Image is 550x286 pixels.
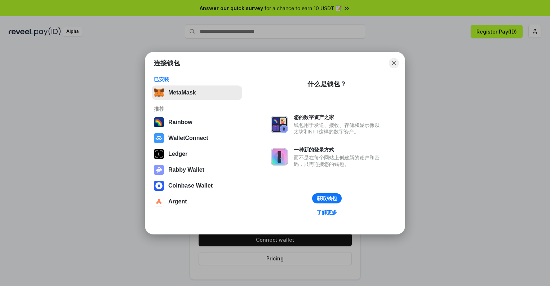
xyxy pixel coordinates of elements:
div: 了解更多 [317,209,337,216]
div: Coinbase Wallet [168,182,213,189]
div: Rabby Wallet [168,167,204,173]
button: Rainbow [152,115,242,129]
img: svg+xml,%3Csvg%20xmlns%3D%22http%3A%2F%2Fwww.w3.org%2F2000%2Fsvg%22%20width%3D%2228%22%20height%3... [154,149,164,159]
div: 获取钱包 [317,195,337,202]
button: Rabby Wallet [152,163,242,177]
div: 推荐 [154,106,240,112]
img: svg+xml,%3Csvg%20xmlns%3D%22http%3A%2F%2Fwww.w3.org%2F2000%2Fsvg%22%20fill%3D%22none%22%20viewBox... [154,165,164,175]
img: svg+xml,%3Csvg%20xmlns%3D%22http%3A%2F%2Fwww.w3.org%2F2000%2Fsvg%22%20fill%3D%22none%22%20viewBox... [271,148,288,166]
div: MetaMask [168,89,196,96]
button: WalletConnect [152,131,242,145]
button: 获取钱包 [312,193,342,203]
div: Rainbow [168,119,192,126]
button: Argent [152,194,242,209]
div: WalletConnect [168,135,208,141]
button: Close [389,58,399,68]
div: 什么是钱包？ [307,80,346,88]
button: MetaMask [152,85,242,100]
button: Coinbase Wallet [152,179,242,193]
a: 了解更多 [312,208,341,217]
img: svg+xml,%3Csvg%20width%3D%22120%22%20height%3D%22120%22%20viewBox%3D%220%200%20120%20120%22%20fil... [154,117,164,127]
img: svg+xml,%3Csvg%20width%3D%2228%22%20height%3D%2228%22%20viewBox%3D%220%200%2028%2028%22%20fill%3D... [154,133,164,143]
img: svg+xml,%3Csvg%20xmlns%3D%22http%3A%2F%2Fwww.w3.org%2F2000%2Fsvg%22%20fill%3D%22none%22%20viewBox... [271,116,288,133]
div: Ledger [168,151,187,157]
div: Argent [168,198,187,205]
div: 您的数字资产之家 [294,114,383,120]
img: svg+xml,%3Csvg%20width%3D%2228%22%20height%3D%2228%22%20viewBox%3D%220%200%2028%2028%22%20fill%3D... [154,181,164,191]
img: svg+xml,%3Csvg%20fill%3D%22none%22%20height%3D%2233%22%20viewBox%3D%220%200%2035%2033%22%20width%... [154,88,164,98]
div: 已安装 [154,76,240,83]
img: svg+xml,%3Csvg%20width%3D%2228%22%20height%3D%2228%22%20viewBox%3D%220%200%2028%2028%22%20fill%3D... [154,197,164,207]
div: 而不是在每个网站上创建新的账户和密码，只需连接您的钱包。 [294,154,383,167]
div: 一种新的登录方式 [294,146,383,153]
h1: 连接钱包 [154,59,180,67]
button: Ledger [152,147,242,161]
div: 钱包用于发送、接收、存储和显示像以太坊和NFT这样的数字资产。 [294,122,383,135]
